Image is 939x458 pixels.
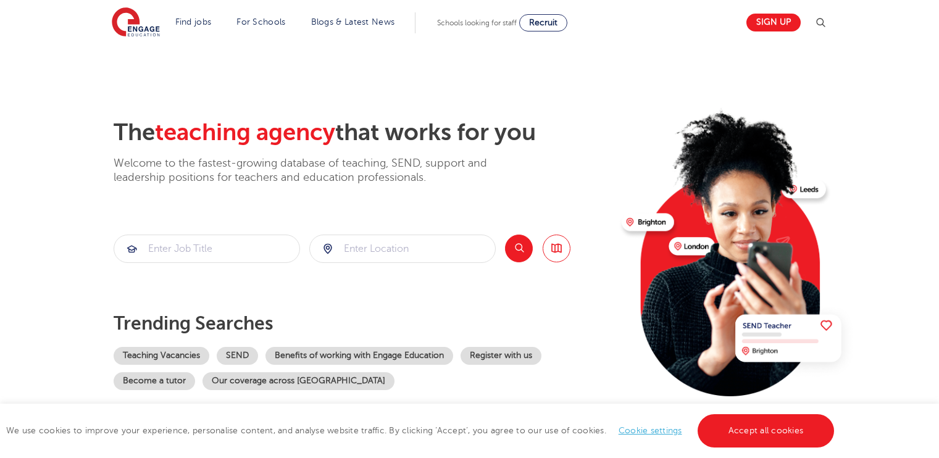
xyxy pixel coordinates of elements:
div: Submit [309,235,496,263]
p: Trending searches [114,312,612,335]
h2: The that works for you [114,119,612,147]
a: For Schools [236,17,285,27]
span: Schools looking for staff [437,19,517,27]
button: Search [505,235,533,262]
a: Become a tutor [114,372,195,390]
span: Recruit [529,18,557,27]
a: Our coverage across [GEOGRAPHIC_DATA] [202,372,394,390]
a: Teaching Vacancies [114,347,209,365]
a: Cookie settings [619,426,682,435]
div: Submit [114,235,300,263]
a: Blogs & Latest News [311,17,395,27]
a: Find jobs [175,17,212,27]
a: Register with us [461,347,541,365]
a: Sign up [746,14,801,31]
a: Benefits of working with Engage Education [265,347,453,365]
a: SEND [217,347,258,365]
p: Welcome to the fastest-growing database of teaching, SEND, support and leadership positions for t... [114,156,521,185]
a: Accept all cookies [698,414,835,448]
input: Submit [114,235,299,262]
a: Recruit [519,14,567,31]
span: teaching agency [155,119,335,146]
input: Submit [310,235,495,262]
span: We use cookies to improve your experience, personalise content, and analyse website traffic. By c... [6,426,837,435]
img: Engage Education [112,7,160,38]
